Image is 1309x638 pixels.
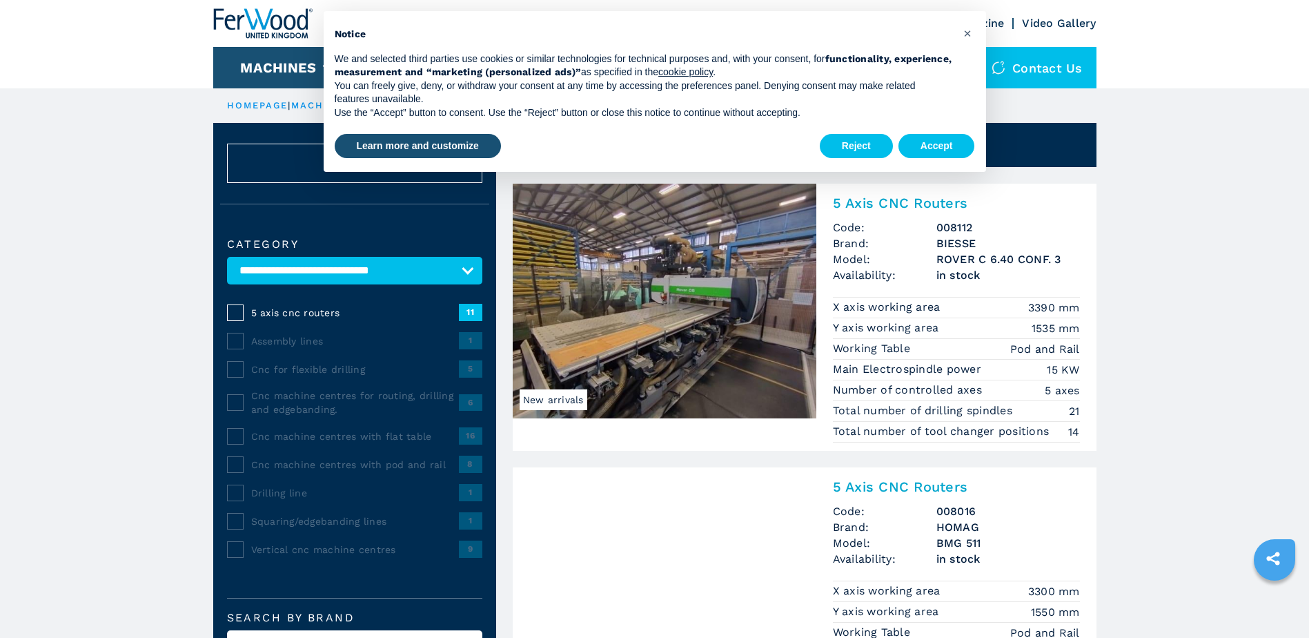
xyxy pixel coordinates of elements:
label: Search by brand [227,612,482,623]
em: 1550 mm [1031,604,1080,620]
img: Ferwood [213,8,313,39]
h2: 5 Axis CNC Routers [833,478,1080,495]
span: Model: [833,535,936,551]
p: X axis working area [833,583,944,599]
p: We and selected third parties use cookies or similar technologies for technical purposes and, wit... [335,52,953,79]
em: 14 [1068,424,1080,440]
h3: 008112 [936,220,1080,235]
span: 1 [459,512,482,529]
span: in stock [936,551,1080,567]
a: 5 Axis CNC Routers BIESSE ROVER C 6.40 CONF. 3New arrivals5 Axis CNC RoutersCode:008112Brand:BIES... [513,184,1096,451]
p: Y axis working area [833,604,943,619]
span: Brand: [833,235,936,251]
em: 21 [1069,403,1080,419]
p: Number of controlled axes [833,383,986,398]
button: Learn more and customize [335,134,501,159]
em: Pod and Rail [1010,341,1080,357]
span: Model: [833,251,936,267]
button: Reject [820,134,893,159]
span: Drilling line [251,486,459,500]
span: New arrivals [520,389,587,410]
em: 3390 mm [1028,300,1080,316]
span: 1 [459,484,482,501]
img: Contact us [992,61,1005,75]
h3: HOMAG [936,519,1080,535]
span: Brand: [833,519,936,535]
span: 9 [459,541,482,557]
a: HOMEPAGE [227,100,288,110]
span: 8 [459,456,482,472]
p: Working Table [833,341,914,356]
button: ResetCancel [227,144,482,183]
h3: BMG 511 [936,535,1080,551]
a: sharethis [1256,541,1290,576]
a: Video Gallery [1022,17,1096,30]
span: Code: [833,220,936,235]
p: Total number of tool changer positions [833,424,1053,439]
h2: Notice [335,28,953,41]
span: in stock [936,267,1080,283]
em: 1535 mm [1032,320,1080,336]
em: 3300 mm [1028,583,1080,599]
p: You can freely give, deny, or withdraw your consent at any time by accessing the preferences pane... [335,79,953,106]
p: Total number of drilling spindles [833,403,1016,418]
p: Y axis working area [833,320,943,336]
span: 11 [459,304,482,320]
em: 15 KW [1047,362,1079,378]
span: 1 [459,332,482,349]
span: Code: [833,503,936,519]
h3: 008016 [936,503,1080,519]
span: 5 [459,360,482,377]
span: Cnc machine centres for routing, drilling and edgebanding. [251,389,459,416]
label: Category [227,239,482,250]
p: Use the “Accept” button to consent. Use the “Reject” button or close this notice to continue with... [335,106,953,120]
div: Contact us [978,47,1096,88]
span: Cnc machine centres with flat table [251,429,459,443]
iframe: Chat [1250,576,1299,628]
p: X axis working area [833,300,944,315]
h3: BIESSE [936,235,1080,251]
span: Availability: [833,551,936,567]
span: × [963,25,972,41]
h2: 5 Axis CNC Routers [833,195,1080,211]
span: Cnc for flexible drilling [251,362,459,376]
span: 6 [459,394,482,411]
span: Cnc machine centres with pod and rail [251,458,459,472]
span: | [288,100,291,110]
p: Main Electrospindle power [833,362,985,377]
em: 5 axes [1045,383,1080,398]
button: Accept [898,134,975,159]
button: Machines [240,59,316,76]
button: Close this notice [957,22,979,44]
span: Vertical cnc machine centres [251,543,459,557]
span: 5 axis cnc routers [251,306,459,320]
a: machines [291,100,351,110]
span: 16 [459,427,482,444]
span: Assembly lines [251,334,459,348]
h3: ROVER C 6.40 CONF. 3 [936,251,1080,267]
strong: functionality, experience, measurement and “marketing (personalized ads)” [335,53,952,78]
span: Squaring/edgebanding lines [251,514,459,528]
a: cookie policy [658,66,713,77]
img: 5 Axis CNC Routers BIESSE ROVER C 6.40 CONF. 3 [513,184,816,418]
span: Availability: [833,267,936,283]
